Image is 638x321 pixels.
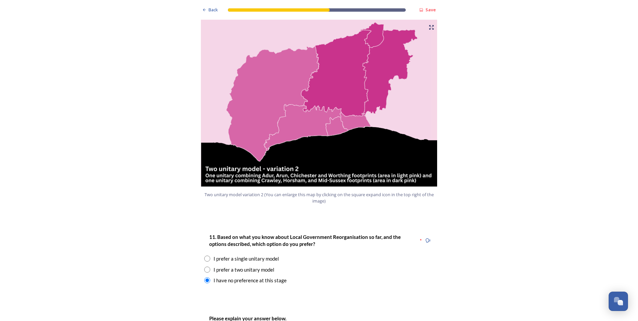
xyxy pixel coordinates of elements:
[214,266,274,274] div: I prefer a two unitary model
[214,255,279,263] div: I prefer a single unitary model
[209,7,218,13] span: Back
[214,277,287,284] div: I have no preference at this stage
[425,7,436,13] strong: Save
[609,292,628,311] button: Open Chat
[204,192,434,204] span: Two unitary model variation 2 (You can enlarge this map by clicking on the square expand icon in ...
[209,234,402,247] strong: 11. Based on what you know about Local Government Reorganisation so far, and the options describe...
